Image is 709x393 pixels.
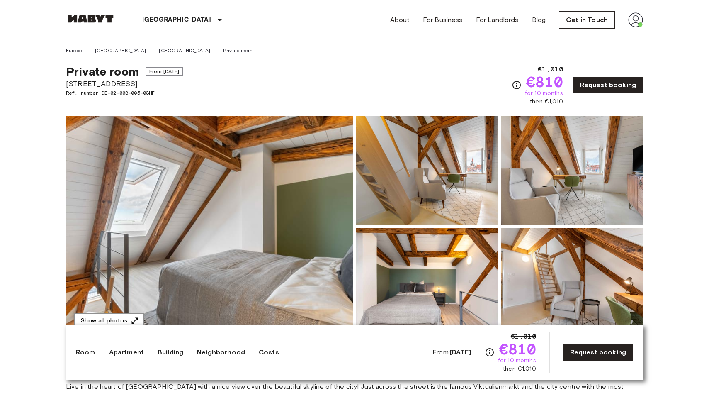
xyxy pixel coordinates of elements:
img: Picture of unit DE-02-008-005-03HF [356,228,498,337]
span: From [DATE] [146,67,183,76]
img: Marketing picture of unit DE-02-008-005-03HF [66,116,353,337]
img: avatar [628,12,643,27]
a: Europe [66,47,82,54]
button: Show all photos [74,313,144,329]
img: Picture of unit DE-02-008-005-03HF [356,116,498,225]
a: Request booking [573,76,643,94]
span: [STREET_ADDRESS] [66,78,183,89]
span: then €1,010 [530,98,563,106]
span: Ref. number DE-02-008-005-03HF [66,89,183,97]
a: Private room [223,47,253,54]
a: Building [158,347,183,357]
a: Blog [532,15,546,25]
span: €1,010 [511,332,536,342]
a: Room [76,347,95,357]
svg: Check cost overview for full price breakdown. Please note that discounts apply to new joiners onl... [512,80,522,90]
svg: Check cost overview for full price breakdown. Please note that discounts apply to new joiners onl... [485,347,495,357]
span: for 10 months [525,89,563,98]
a: Apartment [109,347,144,357]
img: Habyt [66,15,116,23]
a: For Landlords [476,15,519,25]
span: Private room [66,64,139,78]
span: €1,010 [538,64,563,74]
span: From: [432,348,471,357]
span: then €1,010 [503,365,536,373]
span: for 10 months [498,356,536,365]
img: Picture of unit DE-02-008-005-03HF [501,116,643,225]
a: For Business [423,15,463,25]
a: Get in Touch [559,11,615,29]
a: [GEOGRAPHIC_DATA] [159,47,210,54]
b: [DATE] [450,348,471,356]
a: Neighborhood [197,347,245,357]
p: [GEOGRAPHIC_DATA] [142,15,211,25]
span: €810 [499,342,536,356]
a: Request booking [563,344,633,361]
a: About [390,15,410,25]
span: €810 [526,74,563,89]
a: Costs [259,347,279,357]
img: Picture of unit DE-02-008-005-03HF [501,228,643,337]
a: [GEOGRAPHIC_DATA] [95,47,146,54]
